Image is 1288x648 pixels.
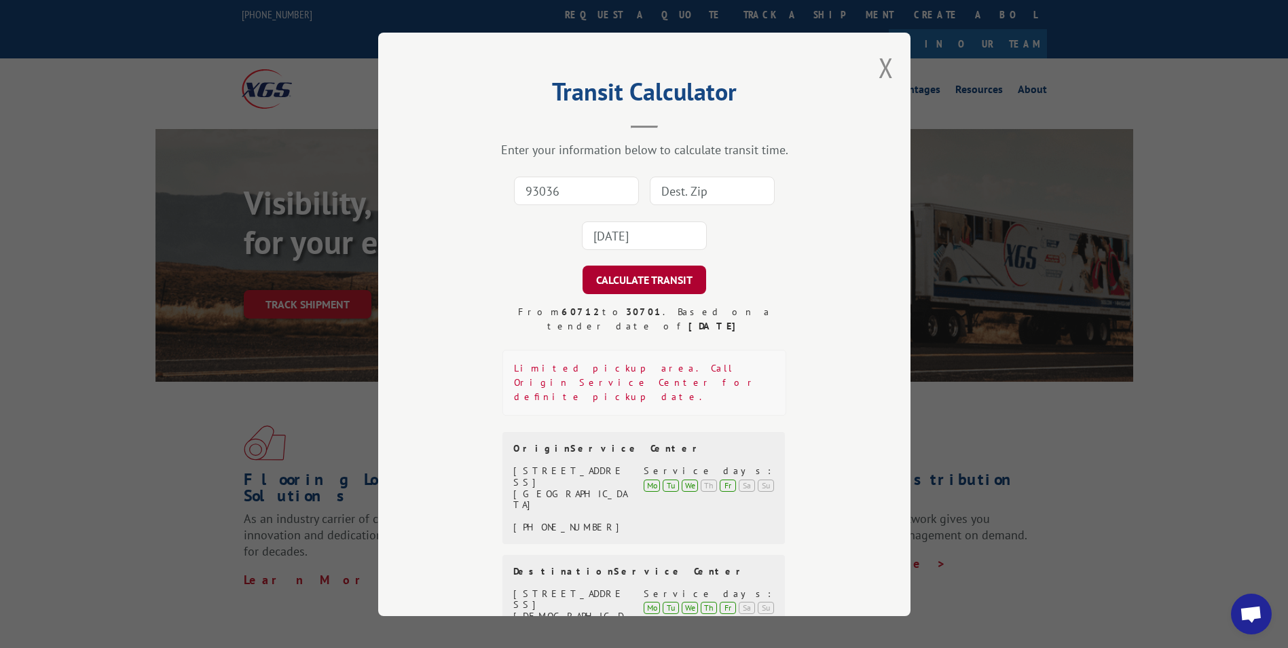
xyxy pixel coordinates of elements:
input: Origin Zip [514,177,639,205]
div: Tu [663,479,679,491]
div: Th [701,602,717,614]
div: Open chat [1231,594,1272,634]
button: CALCULATE TRANSIT [583,266,706,294]
div: Destination Service Center [513,566,774,577]
input: Dest. Zip [650,177,775,205]
div: Mo [644,602,660,614]
div: Sa [739,479,755,491]
div: We [682,479,698,491]
div: [PHONE_NUMBER] [513,522,628,533]
div: Sa [739,602,755,614]
div: Th [701,479,717,491]
div: Fr [720,602,736,614]
input: Tender Date [582,221,707,250]
div: Mo [644,479,660,491]
div: We [682,602,698,614]
div: Su [758,479,774,491]
strong: 60712 [561,306,602,318]
h2: Transit Calculator [446,82,843,108]
div: Service days: [644,465,774,477]
div: Enter your information below to calculate transit time. [446,142,843,158]
div: Origin Service Center [513,443,774,454]
div: From to . Based on a tender date of [502,305,786,334]
div: [GEOGRAPHIC_DATA] [513,488,628,511]
div: Limited pickup area. Call Origin Service Center for definite pickup date. [502,350,786,416]
strong: 30701 [625,306,662,318]
button: Close modal [879,50,894,86]
div: [STREET_ADDRESS] [513,465,628,488]
div: [STREET_ADDRESS][DEMOGRAPHIC_DATA] [513,588,628,633]
div: Su [758,602,774,614]
div: Tu [663,602,679,614]
div: Fr [720,479,736,491]
strong: [DATE] [688,320,741,332]
div: Service days: [644,588,774,599]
